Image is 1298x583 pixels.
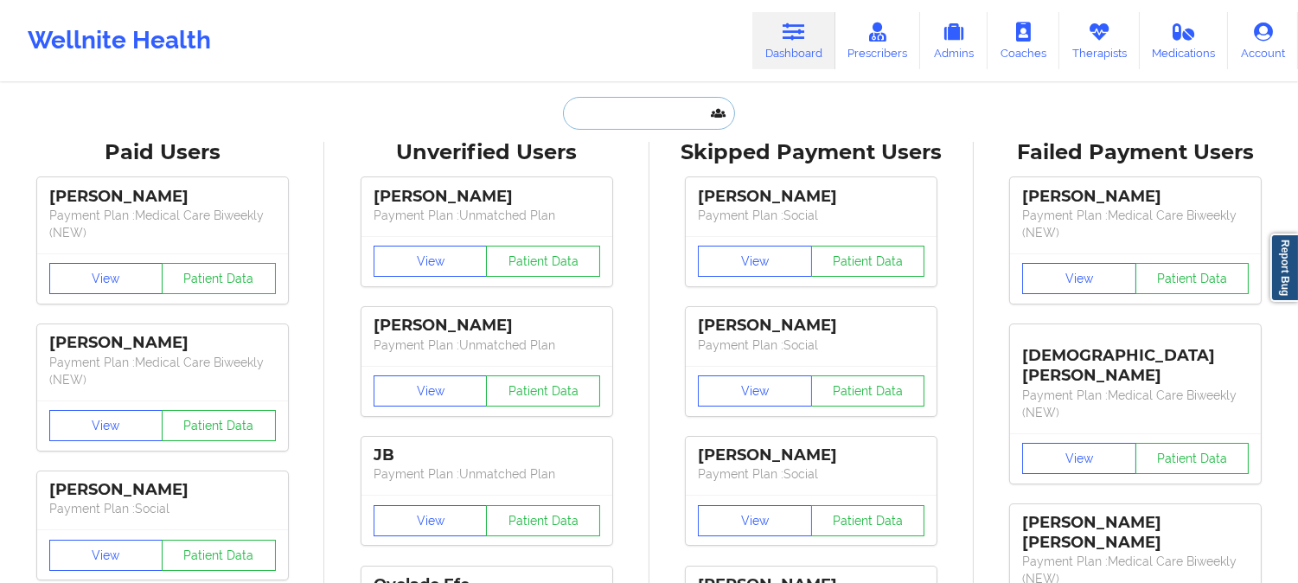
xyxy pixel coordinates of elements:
button: View [49,263,163,294]
button: Patient Data [162,263,276,294]
a: Account [1228,12,1298,69]
button: View [49,540,163,571]
p: Payment Plan : Medical Care Biweekly (NEW) [49,207,276,241]
p: Payment Plan : Medical Care Biweekly (NEW) [1022,207,1249,241]
a: Coaches [988,12,1059,69]
a: Therapists [1059,12,1140,69]
button: View [698,246,812,277]
p: Payment Plan : Social [698,207,924,224]
button: View [374,505,488,536]
button: Patient Data [811,375,925,407]
button: View [374,246,488,277]
a: Dashboard [752,12,835,69]
div: [PERSON_NAME] [374,187,600,207]
button: Patient Data [162,410,276,441]
div: Unverified Users [336,139,636,166]
p: Payment Plan : Unmatched Plan [374,207,600,224]
p: Payment Plan : Social [698,336,924,354]
div: [PERSON_NAME] [49,333,276,353]
button: View [374,375,488,407]
div: [PERSON_NAME] [374,316,600,336]
button: View [698,505,812,536]
button: View [1022,443,1136,474]
a: Prescribers [835,12,921,69]
button: Patient Data [486,246,600,277]
div: [PERSON_NAME] [PERSON_NAME] [1022,513,1249,553]
button: Patient Data [811,505,925,536]
p: Payment Plan : Social [49,500,276,517]
p: Payment Plan : Unmatched Plan [374,465,600,483]
a: Admins [920,12,988,69]
div: [PERSON_NAME] [1022,187,1249,207]
div: [PERSON_NAME] [49,480,276,500]
button: Patient Data [162,540,276,571]
p: Payment Plan : Medical Care Biweekly (NEW) [49,354,276,388]
button: View [49,410,163,441]
a: Report Bug [1270,234,1298,302]
p: Payment Plan : Social [698,465,924,483]
a: Medications [1140,12,1229,69]
div: JB [374,445,600,465]
button: Patient Data [1135,263,1250,294]
div: [PERSON_NAME] [698,187,924,207]
div: Failed Payment Users [986,139,1286,166]
button: Patient Data [486,505,600,536]
div: Skipped Payment Users [662,139,962,166]
button: View [1022,263,1136,294]
div: [PERSON_NAME] [49,187,276,207]
p: Payment Plan : Medical Care Biweekly (NEW) [1022,387,1249,421]
div: Paid Users [12,139,312,166]
button: Patient Data [486,375,600,407]
button: View [698,375,812,407]
button: Patient Data [811,246,925,277]
div: [PERSON_NAME] [698,316,924,336]
div: [PERSON_NAME] [698,445,924,465]
button: Patient Data [1135,443,1250,474]
div: [DEMOGRAPHIC_DATA][PERSON_NAME] [1022,333,1249,386]
p: Payment Plan : Unmatched Plan [374,336,600,354]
